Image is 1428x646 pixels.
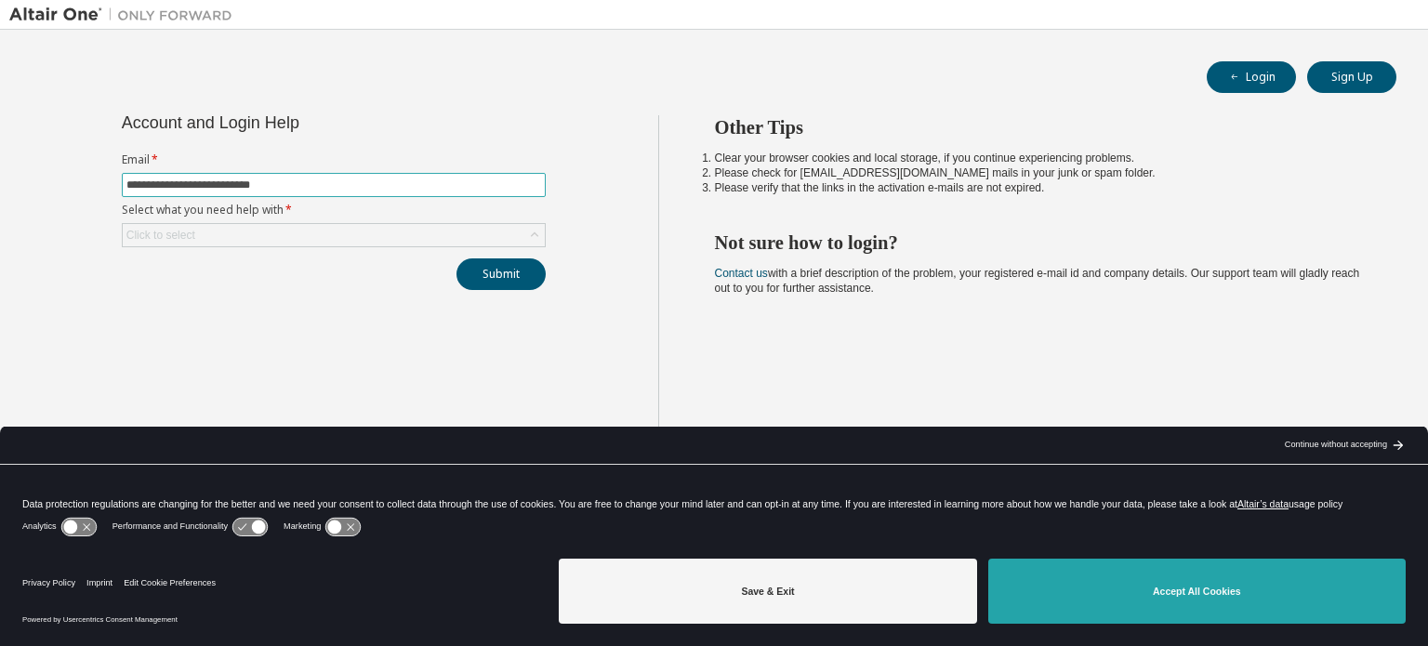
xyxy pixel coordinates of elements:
[122,152,546,167] label: Email
[126,228,195,243] div: Click to select
[9,6,242,24] img: Altair One
[715,267,768,280] a: Contact us
[456,258,546,290] button: Submit
[715,151,1364,165] li: Clear your browser cookies and local storage, if you continue experiencing problems.
[715,231,1364,255] h2: Not sure how to login?
[1307,61,1396,93] button: Sign Up
[123,224,545,246] div: Click to select
[715,267,1360,295] span: with a brief description of the problem, your registered e-mail id and company details. Our suppo...
[1207,61,1296,93] button: Login
[122,115,461,130] div: Account and Login Help
[715,165,1364,180] li: Please check for [EMAIL_ADDRESS][DOMAIN_NAME] mails in your junk or spam folder.
[715,180,1364,195] li: Please verify that the links in the activation e-mails are not expired.
[122,203,546,218] label: Select what you need help with
[715,115,1364,139] h2: Other Tips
